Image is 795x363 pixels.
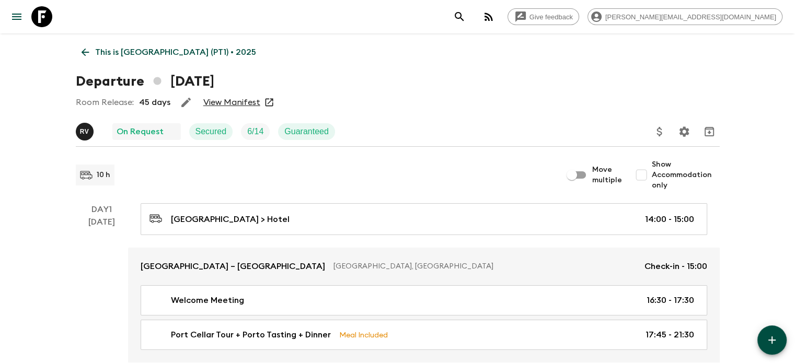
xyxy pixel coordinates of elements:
[76,126,96,134] span: Rita Vogel
[674,121,695,142] button: Settings
[645,213,694,226] p: 14:00 - 15:00
[592,165,623,185] span: Move multiple
[524,13,579,21] span: Give feedback
[141,320,707,350] a: Port Cellar Tour + Porto Tasting + DinnerMeal Included17:45 - 21:30
[646,329,694,341] p: 17:45 - 21:30
[141,203,707,235] a: [GEOGRAPHIC_DATA] > Hotel14:00 - 15:00
[195,125,227,138] p: Secured
[80,127,89,136] p: R V
[339,329,388,341] p: Meal Included
[141,285,707,315] a: Welcome Meeting16:30 - 17:30
[644,260,707,273] p: Check-in - 15:00
[141,260,325,273] p: [GEOGRAPHIC_DATA] – [GEOGRAPHIC_DATA]
[76,42,262,63] a: This is [GEOGRAPHIC_DATA] (PT1) • 2025
[76,203,128,216] p: Day 1
[76,96,134,109] p: Room Release:
[649,121,670,142] button: Update Price, Early Bird Discount and Costs
[6,6,27,27] button: menu
[76,71,214,92] h1: Departure [DATE]
[203,97,260,108] a: View Manifest
[247,125,263,138] p: 6 / 14
[139,96,170,109] p: 45 days
[88,216,115,362] div: [DATE]
[189,123,233,140] div: Secured
[647,294,694,307] p: 16:30 - 17:30
[241,123,270,140] div: Trip Fill
[652,159,720,191] span: Show Accommodation only
[128,248,720,285] a: [GEOGRAPHIC_DATA] – [GEOGRAPHIC_DATA][GEOGRAPHIC_DATA], [GEOGRAPHIC_DATA]Check-in - 15:00
[95,46,256,58] p: This is [GEOGRAPHIC_DATA] (PT1) • 2025
[76,123,96,140] button: RV
[117,125,164,138] p: On Request
[171,213,290,226] p: [GEOGRAPHIC_DATA] > Hotel
[587,8,782,25] div: [PERSON_NAME][EMAIL_ADDRESS][DOMAIN_NAME]
[508,8,579,25] a: Give feedback
[449,6,470,27] button: search adventures
[97,170,110,180] p: 10 h
[284,125,329,138] p: Guaranteed
[699,121,720,142] button: Archive (Completed, Cancelled or Unsynced Departures only)
[171,294,244,307] p: Welcome Meeting
[333,261,636,272] p: [GEOGRAPHIC_DATA], [GEOGRAPHIC_DATA]
[171,329,331,341] p: Port Cellar Tour + Porto Tasting + Dinner
[600,13,782,21] span: [PERSON_NAME][EMAIL_ADDRESS][DOMAIN_NAME]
